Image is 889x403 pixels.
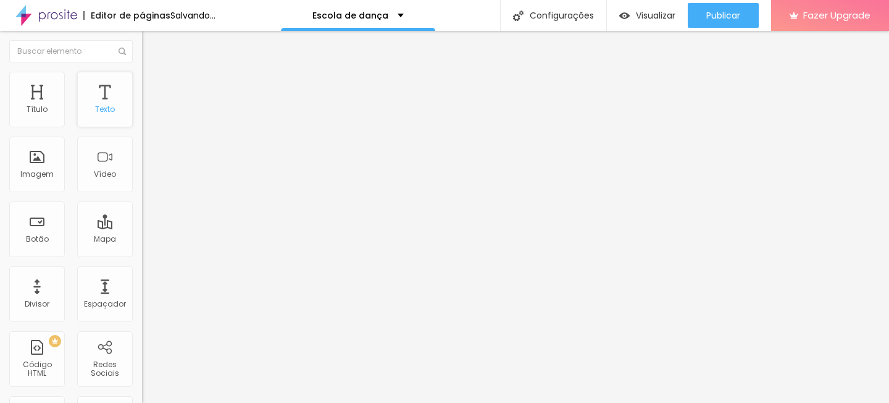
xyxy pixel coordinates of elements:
[27,105,48,114] div: Título
[84,300,126,308] div: Espaçador
[20,170,54,179] div: Imagem
[94,235,116,244] div: Mapa
[607,3,688,28] button: Visualizar
[619,11,630,21] img: view-1.svg
[312,11,388,20] p: Escola de dança
[706,11,740,20] span: Publicar
[25,300,49,308] div: Divisor
[636,11,675,20] span: Visualizar
[95,105,115,114] div: Texto
[26,235,49,244] div: Botão
[803,10,870,20] span: Fazer Upgrade
[142,31,889,403] iframe: Editor
[80,360,129,378] div: Redes Sociais
[9,40,133,62] input: Buscar elemento
[94,170,116,179] div: Vídeo
[83,11,170,20] div: Editor de páginas
[170,11,215,20] div: Salvando...
[12,360,61,378] div: Código HTML
[513,11,524,21] img: Icone
[119,48,126,55] img: Icone
[688,3,759,28] button: Publicar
